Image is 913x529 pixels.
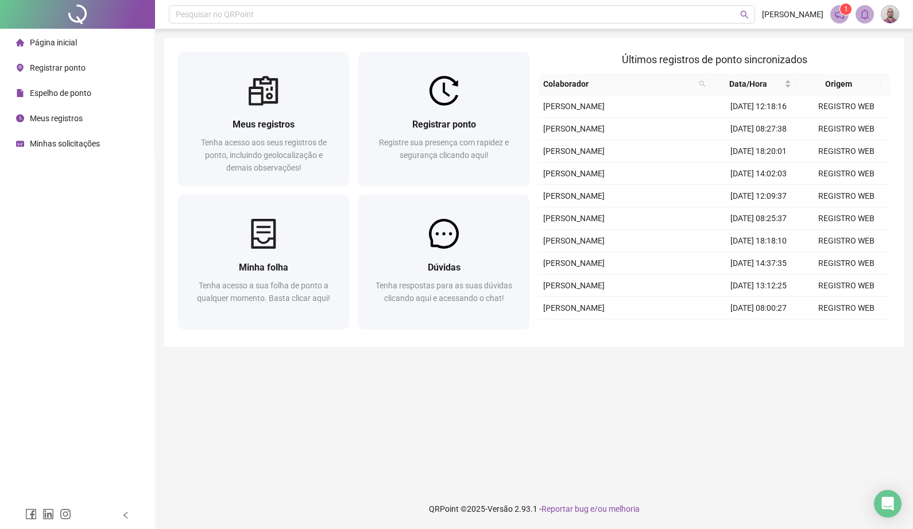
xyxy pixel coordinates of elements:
[543,214,605,223] span: [PERSON_NAME]
[122,511,130,519] span: left
[802,118,890,140] td: REGISTRO WEB
[697,75,708,92] span: search
[714,230,802,252] td: [DATE] 18:18:10
[796,73,881,95] th: Origem
[30,114,83,123] span: Meus registros
[412,119,476,130] span: Registrar ponto
[860,9,870,20] span: bell
[30,88,91,98] span: Espelho de ponto
[802,207,890,230] td: REGISTRO WEB
[155,489,913,529] footer: QRPoint © 2025 - 2.93.1 -
[714,252,802,275] td: [DATE] 14:37:35
[802,163,890,185] td: REGISTRO WEB
[714,140,802,163] td: [DATE] 18:20:01
[714,163,802,185] td: [DATE] 14:02:03
[16,140,24,148] span: schedule
[30,139,100,148] span: Minhas solicitações
[16,64,24,72] span: environment
[844,5,848,13] span: 1
[541,504,640,513] span: Reportar bug e/ou melhoria
[714,118,802,140] td: [DATE] 08:27:38
[834,9,845,20] span: notification
[42,508,54,520] span: linkedin
[714,207,802,230] td: [DATE] 08:25:37
[25,508,37,520] span: facebook
[840,3,852,15] sup: 1
[379,138,509,160] span: Registre sua presença com rapidez e segurança clicando aqui!
[543,236,605,245] span: [PERSON_NAME]
[358,195,529,329] a: DúvidasTenha respostas para as suas dúvidas clicando aqui e acessando o chat!
[16,114,24,122] span: clock-circle
[543,78,694,90] span: Colaborador
[874,490,902,518] div: Open Intercom Messenger
[30,38,77,47] span: Página inicial
[714,275,802,297] td: [DATE] 13:12:25
[881,6,899,23] img: 1170
[239,262,288,273] span: Minha folha
[762,8,823,21] span: [PERSON_NAME]
[802,275,890,297] td: REGISTRO WEB
[714,319,802,342] td: [DATE] 18:27:05
[178,52,349,186] a: Meus registrosTenha acesso aos seus registros de ponto, incluindo geolocalização e demais observa...
[714,185,802,207] td: [DATE] 12:09:37
[178,195,349,329] a: Minha folhaTenha acesso a sua folha de ponto a qualquer momento. Basta clicar aqui!
[802,140,890,163] td: REGISTRO WEB
[376,281,512,303] span: Tenha respostas para as suas dúvidas clicando aqui e acessando o chat!
[358,52,529,186] a: Registrar pontoRegistre sua presença com rapidez e segurança clicando aqui!
[802,252,890,275] td: REGISTRO WEB
[699,80,706,87] span: search
[802,185,890,207] td: REGISTRO WEB
[543,303,605,312] span: [PERSON_NAME]
[543,281,605,290] span: [PERSON_NAME]
[622,53,807,65] span: Últimos registros de ponto sincronizados
[543,124,605,133] span: [PERSON_NAME]
[802,297,890,319] td: REGISTRO WEB
[715,78,782,90] span: Data/Hora
[543,169,605,178] span: [PERSON_NAME]
[60,508,71,520] span: instagram
[543,191,605,200] span: [PERSON_NAME]
[201,138,327,172] span: Tenha acesso aos seus registros de ponto, incluindo geolocalização e demais observações!
[740,10,749,19] span: search
[233,119,295,130] span: Meus registros
[543,102,605,111] span: [PERSON_NAME]
[488,504,513,513] span: Versão
[543,258,605,268] span: [PERSON_NAME]
[714,95,802,118] td: [DATE] 12:18:16
[802,230,890,252] td: REGISTRO WEB
[710,73,796,95] th: Data/Hora
[16,38,24,47] span: home
[30,63,86,72] span: Registrar ponto
[714,297,802,319] td: [DATE] 08:00:27
[16,89,24,97] span: file
[802,319,890,342] td: REGISTRO WEB
[802,95,890,118] td: REGISTRO WEB
[543,146,605,156] span: [PERSON_NAME]
[197,281,330,303] span: Tenha acesso a sua folha de ponto a qualquer momento. Basta clicar aqui!
[428,262,461,273] span: Dúvidas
